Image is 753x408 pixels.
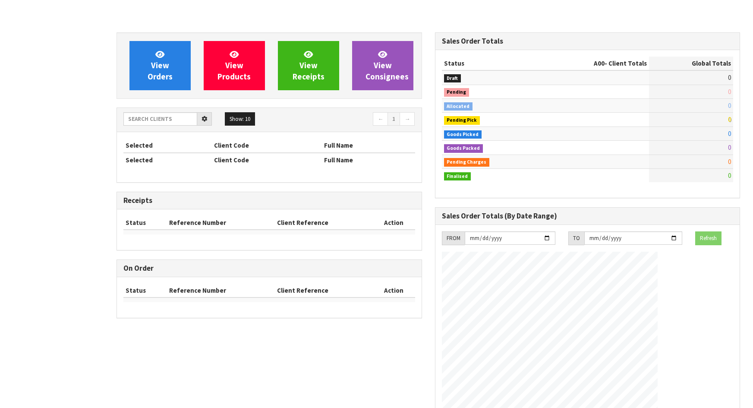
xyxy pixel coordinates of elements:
[129,41,191,90] a: ViewOrders
[373,284,415,297] th: Action
[442,231,465,245] div: FROM
[728,143,731,152] span: 0
[123,139,212,152] th: Selected
[728,171,731,180] span: 0
[538,57,649,70] th: - Client Totals
[365,49,409,82] span: View Consignees
[373,216,415,230] th: Action
[388,112,400,126] a: 1
[444,158,490,167] span: Pending Charges
[649,57,733,70] th: Global Totals
[123,284,167,297] th: Status
[352,41,413,90] a: ViewConsignees
[728,115,731,123] span: 0
[728,101,731,110] span: 0
[278,41,339,90] a: ViewReceipts
[293,49,325,82] span: View Receipts
[123,264,415,272] h3: On Order
[444,144,483,153] span: Goods Packed
[167,216,275,230] th: Reference Number
[167,284,275,297] th: Reference Number
[444,172,471,181] span: Finalised
[444,74,461,83] span: Draft
[594,59,605,67] span: A00
[322,153,415,167] th: Full Name
[204,41,265,90] a: ViewProducts
[123,153,212,167] th: Selected
[123,216,167,230] th: Status
[275,216,373,230] th: Client Reference
[444,88,469,97] span: Pending
[212,153,322,167] th: Client Code
[217,49,251,82] span: View Products
[728,158,731,166] span: 0
[148,49,173,82] span: View Orders
[123,112,197,126] input: Search clients
[444,102,473,111] span: Allocated
[225,112,255,126] button: Show: 10
[728,73,731,82] span: 0
[442,57,538,70] th: Status
[276,112,415,127] nav: Page navigation
[275,284,373,297] th: Client Reference
[373,112,388,126] a: ←
[728,130,731,138] span: 0
[695,231,721,245] button: Refresh
[444,130,482,139] span: Goods Picked
[568,231,584,245] div: TO
[212,139,322,152] th: Client Code
[400,112,415,126] a: →
[444,116,480,125] span: Pending Pick
[442,212,734,220] h3: Sales Order Totals (By Date Range)
[728,88,731,96] span: 0
[322,139,415,152] th: Full Name
[442,37,734,45] h3: Sales Order Totals
[123,196,415,205] h3: Receipts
